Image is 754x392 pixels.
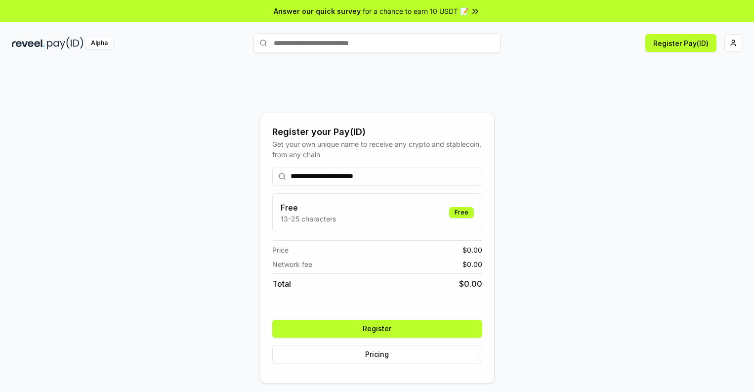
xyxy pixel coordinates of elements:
[47,37,84,49] img: pay_id
[272,139,482,160] div: Get your own unique name to receive any crypto and stablecoin, from any chain
[462,245,482,255] span: $ 0.00
[272,245,289,255] span: Price
[272,346,482,363] button: Pricing
[462,259,482,269] span: $ 0.00
[85,37,113,49] div: Alpha
[272,278,291,290] span: Total
[449,207,474,218] div: Free
[274,6,361,16] span: Answer our quick survey
[272,259,312,269] span: Network fee
[12,37,45,49] img: reveel_dark
[281,214,336,224] p: 13-25 characters
[459,278,482,290] span: $ 0.00
[272,320,482,338] button: Register
[272,125,482,139] div: Register your Pay(ID)
[363,6,468,16] span: for a chance to earn 10 USDT 📝
[645,34,716,52] button: Register Pay(ID)
[281,202,336,214] h3: Free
